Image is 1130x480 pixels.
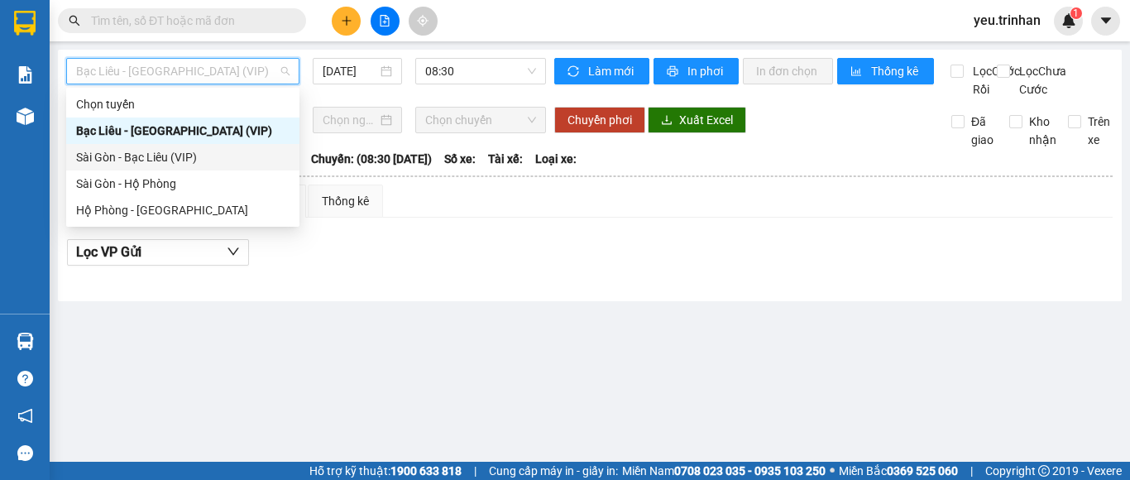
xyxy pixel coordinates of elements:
[76,201,290,219] div: Hộ Phòng - [GEOGRAPHIC_DATA]
[830,468,835,474] span: ⚪️
[488,150,523,168] span: Tài xế:
[322,192,369,210] div: Thống kê
[654,58,739,84] button: printerIn phơi
[417,15,429,26] span: aim
[554,58,649,84] button: syncLàm mới
[425,59,536,84] span: 08:30
[379,15,390,26] span: file-add
[1013,62,1069,98] span: Lọc Chưa Cước
[965,113,1000,149] span: Đã giao
[567,65,582,79] span: sync
[871,62,921,80] span: Thống kê
[409,7,438,36] button: aim
[970,462,973,480] span: |
[588,62,636,80] span: Làm mới
[489,462,618,480] span: Cung cấp máy in - giấy in:
[17,333,34,350] img: warehouse-icon
[76,175,290,193] div: Sài Gòn - Hộ Phòng
[667,65,681,79] span: printer
[311,150,432,168] span: Chuyến: (08:30 [DATE])
[14,11,36,36] img: logo-vxr
[17,66,34,84] img: solution-icon
[444,150,476,168] span: Số xe:
[535,150,577,168] span: Loại xe:
[66,144,299,170] div: Sài Gòn - Bạc Liêu (VIP)
[76,242,141,262] span: Lọc VP Gửi
[1073,7,1079,19] span: 1
[17,445,33,461] span: message
[960,10,1054,31] span: yeu.trinhan
[323,62,377,80] input: 12/09/2025
[76,95,290,113] div: Chọn tuyến
[743,58,833,84] button: In đơn chọn
[332,7,361,36] button: plus
[425,108,536,132] span: Chọn chuyến
[227,245,240,258] span: down
[839,462,958,480] span: Miền Bắc
[17,371,33,386] span: question-circle
[76,148,290,166] div: Sài Gòn - Bạc Liêu (VIP)
[323,111,377,129] input: Chọn ngày
[17,408,33,424] span: notification
[1061,13,1076,28] img: icon-new-feature
[966,62,1022,98] span: Lọc Cước Rồi
[887,464,958,478] strong: 0369 525 060
[17,108,34,125] img: warehouse-icon
[554,107,645,133] button: Chuyển phơi
[66,197,299,223] div: Hộ Phòng - Sài Gòn
[390,464,462,478] strong: 1900 633 818
[622,462,826,480] span: Miền Nam
[1070,7,1082,19] sup: 1
[66,170,299,197] div: Sài Gòn - Hộ Phòng
[1081,113,1117,149] span: Trên xe
[371,7,400,36] button: file-add
[837,58,934,84] button: bar-chartThống kê
[76,122,290,140] div: Bạc Liêu - [GEOGRAPHIC_DATA] (VIP)
[66,91,299,118] div: Chọn tuyến
[1022,113,1063,149] span: Kho nhận
[474,462,476,480] span: |
[69,15,80,26] span: search
[850,65,864,79] span: bar-chart
[66,118,299,144] div: Bạc Liêu - Sài Gòn (VIP)
[687,62,725,80] span: In phơi
[1038,465,1050,477] span: copyright
[1091,7,1120,36] button: caret-down
[91,12,286,30] input: Tìm tên, số ĐT hoặc mã đơn
[309,462,462,480] span: Hỗ trợ kỹ thuật:
[341,15,352,26] span: plus
[674,464,826,478] strong: 0708 023 035 - 0935 103 250
[1099,13,1113,28] span: caret-down
[67,239,249,266] button: Lọc VP Gửi
[648,107,746,133] button: downloadXuất Excel
[76,59,290,84] span: Bạc Liêu - Sài Gòn (VIP)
